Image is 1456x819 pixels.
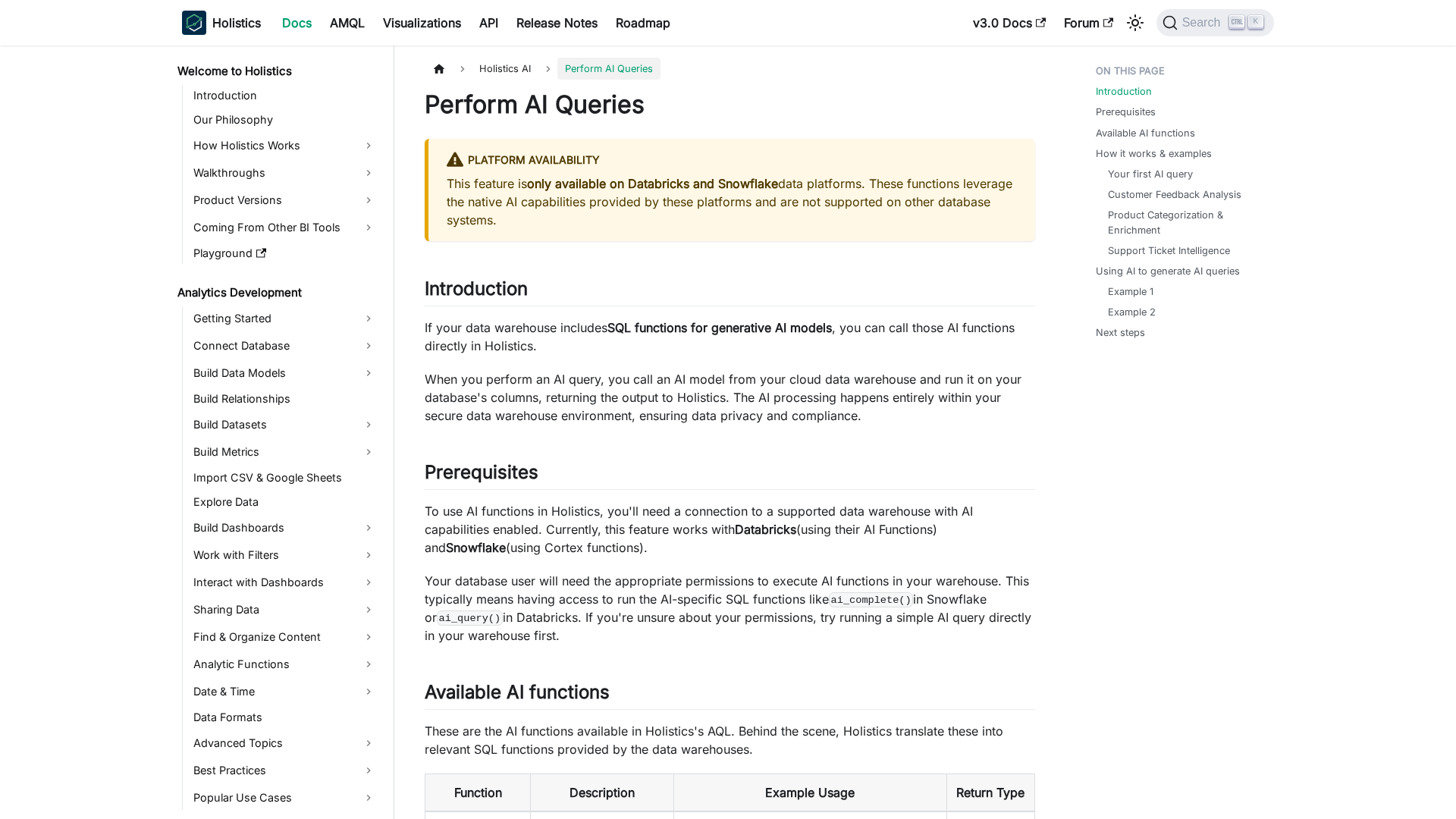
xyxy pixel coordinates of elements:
a: AMQL [321,11,374,35]
nav: Breadcrumbs [425,58,1035,80]
a: Next steps [1096,325,1145,340]
a: Product Versions [189,188,381,212]
a: Docs [273,11,321,35]
a: Prerequisites [1096,105,1156,119]
a: Product Categorization & Enrichment [1108,208,1259,237]
a: Import CSV & Google Sheets [189,467,381,488]
p: Your database user will need the appropriate permissions to execute AI functions in your warehous... [425,572,1035,645]
a: How it works & examples [1096,146,1212,161]
a: Sharing Data [189,598,381,622]
p: This feature is data platforms. These functions leverage the native AI capabilities provided by t... [447,174,1017,229]
th: Description [531,774,674,812]
p: When you perform an AI query, you call an AI model from your cloud data warehouse and run it on y... [425,370,1035,425]
a: Build Metrics [189,440,381,464]
a: Example 2 [1108,305,1156,319]
a: Introduction [1096,84,1152,99]
p: To use AI functions in Holistics, you'll need a connection to a supported data warehouse with AI ... [425,502,1035,557]
a: Build Relationships [189,388,381,409]
a: Connect Database [189,334,381,358]
h1: Perform AI Queries [425,89,1035,120]
th: Example Usage [673,774,946,812]
h2: Prerequisites [425,461,1035,490]
p: If your data warehouse includes , you can call those AI functions directly in Holistics. [425,318,1035,355]
kbd: K [1248,15,1263,29]
a: Getting Started [189,306,381,331]
span: Perform AI Queries [557,58,661,80]
a: How Holistics Works [189,133,381,158]
a: Our Philosophy [189,109,381,130]
button: Switch between dark and light mode (currently light mode) [1123,11,1147,35]
a: Explore Data [189,491,381,513]
a: Walkthroughs [189,161,381,185]
a: API [470,11,507,35]
a: Advanced Topics [189,731,381,755]
code: ai_query() [437,610,503,626]
a: Visualizations [374,11,470,35]
a: Popular Use Cases [189,786,381,810]
th: Function [425,774,531,812]
a: Build Data Models [189,361,381,385]
code: ai_complete() [829,592,913,607]
span: Holistics AI [472,58,538,80]
a: Release Notes [507,11,607,35]
button: Search (Ctrl+K) [1156,9,1274,36]
b: Holistics [212,14,261,32]
a: Best Practices [189,758,381,783]
img: Holistics [182,11,206,35]
strong: Databricks [735,522,796,537]
p: These are the AI functions available in Holistics's AQL. Behind the scene, Holistics translate th... [425,722,1035,758]
a: Analytic Functions [189,652,381,676]
a: Data Formats [189,707,381,728]
strong: SQL functions for generative AI models [607,320,832,335]
a: Find & Organize Content [189,625,381,649]
strong: only available on Databricks and Snowflake [527,176,778,191]
h2: Available AI functions [425,681,1035,710]
a: Interact with Dashboards [189,570,381,595]
a: Home page [425,58,453,80]
a: HolisticsHolistics [182,11,261,35]
a: Build Datasets [189,413,381,437]
a: Build Dashboards [189,516,381,540]
a: Forum [1055,11,1122,35]
a: Your first AI query [1108,167,1193,181]
a: Date & Time [189,679,381,704]
a: Using AI to generate AI queries [1096,264,1240,278]
a: Roadmap [607,11,679,35]
strong: Snowflake [446,540,506,555]
a: Available AI functions [1096,126,1195,140]
a: Introduction [189,85,381,106]
a: Coming From Other BI Tools [189,215,381,240]
a: Welcome to Holistics [173,61,381,82]
a: Example 1 [1108,284,1153,299]
a: Work with Filters [189,543,381,567]
th: Return Type [946,774,1034,812]
a: Playground [189,243,381,264]
a: Customer Feedback Analysis [1108,187,1241,202]
h2: Introduction [425,278,1035,306]
div: Platform Availability [447,151,1017,171]
a: Support Ticket Intelligence [1108,243,1230,258]
a: Analytics Development [173,282,381,303]
span: Search [1178,16,1230,30]
nav: Docs sidebar [167,45,394,819]
a: v3.0 Docs [964,11,1055,35]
